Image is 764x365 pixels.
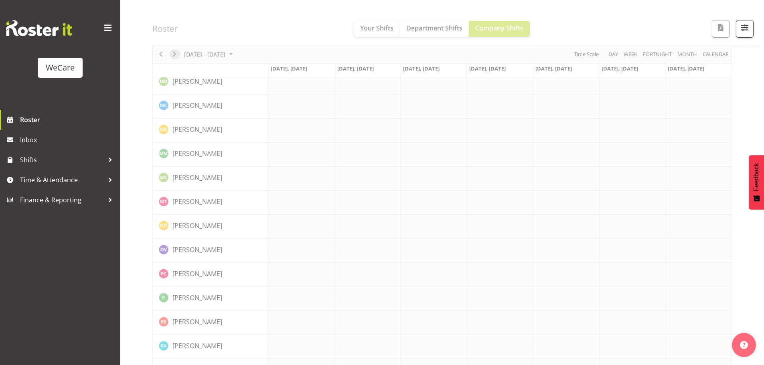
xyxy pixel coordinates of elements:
[20,154,104,166] span: Shifts
[20,134,116,146] span: Inbox
[736,20,754,38] button: Filter Shifts
[20,174,104,186] span: Time & Attendance
[20,194,104,206] span: Finance & Reporting
[46,62,75,74] div: WeCare
[753,163,760,191] span: Feedback
[20,114,116,126] span: Roster
[6,20,72,36] img: Rosterit website logo
[740,341,748,349] img: help-xxl-2.png
[749,155,764,210] button: Feedback - Show survey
